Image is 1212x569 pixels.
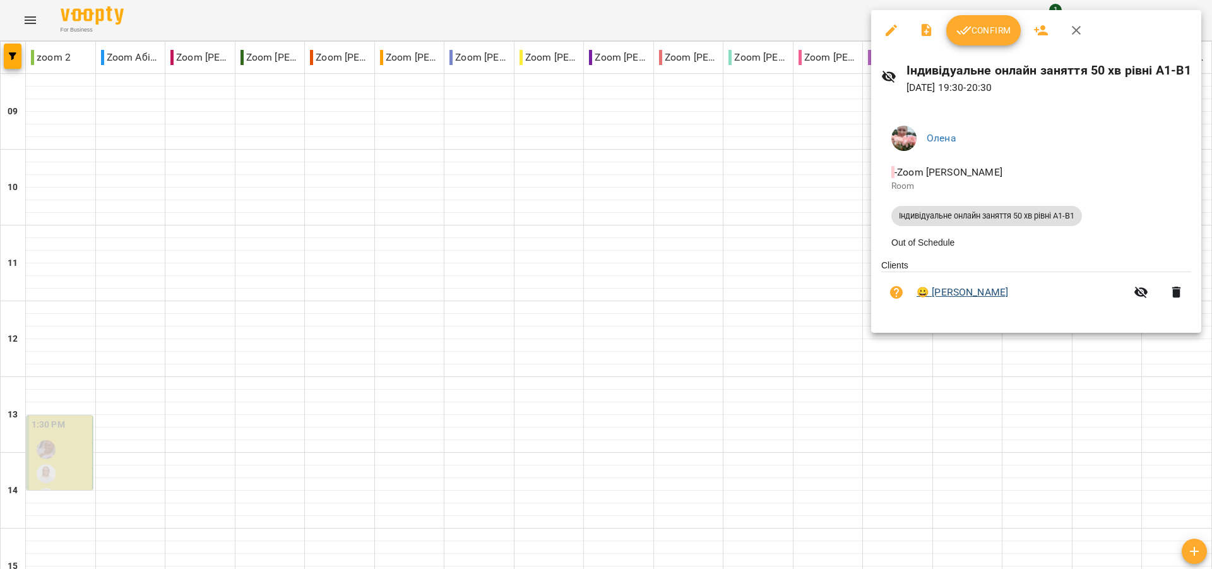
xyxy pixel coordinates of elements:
button: Unpaid. Bill the attendance? [881,277,912,308]
ul: Clients [881,259,1191,318]
h6: Індивідуальне онлайн заняття 50 хв рівні А1-В1 [906,61,1192,80]
a: 😀 [PERSON_NAME] [917,285,1008,300]
p: [DATE] 19:30 - 20:30 [906,80,1192,95]
img: 8083309bded53c68aac8eeebb901aa2d.jpg [891,126,917,151]
button: Confirm [946,15,1021,45]
li: Out of Schedule [881,231,1191,254]
a: Олена [927,132,956,144]
span: - Zoom [PERSON_NAME] [891,166,1005,178]
p: Room [891,180,1181,193]
span: Індивідуальне онлайн заняття 50 хв рівні А1-В1 [891,210,1082,222]
span: Confirm [956,23,1011,38]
